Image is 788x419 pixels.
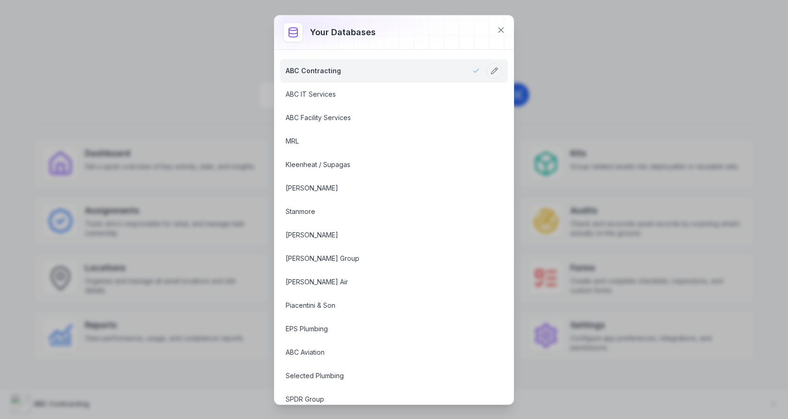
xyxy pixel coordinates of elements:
a: Selected Plumbing [286,371,480,381]
a: ABC Aviation [286,348,480,357]
a: Stanmore [286,207,480,216]
a: SPDR Group [286,395,480,404]
h3: Your databases [310,26,376,39]
a: Piacentini & Son [286,301,480,310]
a: [PERSON_NAME] Air [286,277,480,287]
a: [PERSON_NAME] [286,230,480,240]
a: EPS Plumbing [286,324,480,334]
a: MRL [286,137,480,146]
a: ABC Facility Services [286,113,480,122]
a: [PERSON_NAME] Group [286,254,480,263]
a: Kleenheat / Supagas [286,160,480,169]
a: [PERSON_NAME] [286,183,480,193]
a: ABC Contracting [286,66,480,76]
a: ABC IT Services [286,90,480,99]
